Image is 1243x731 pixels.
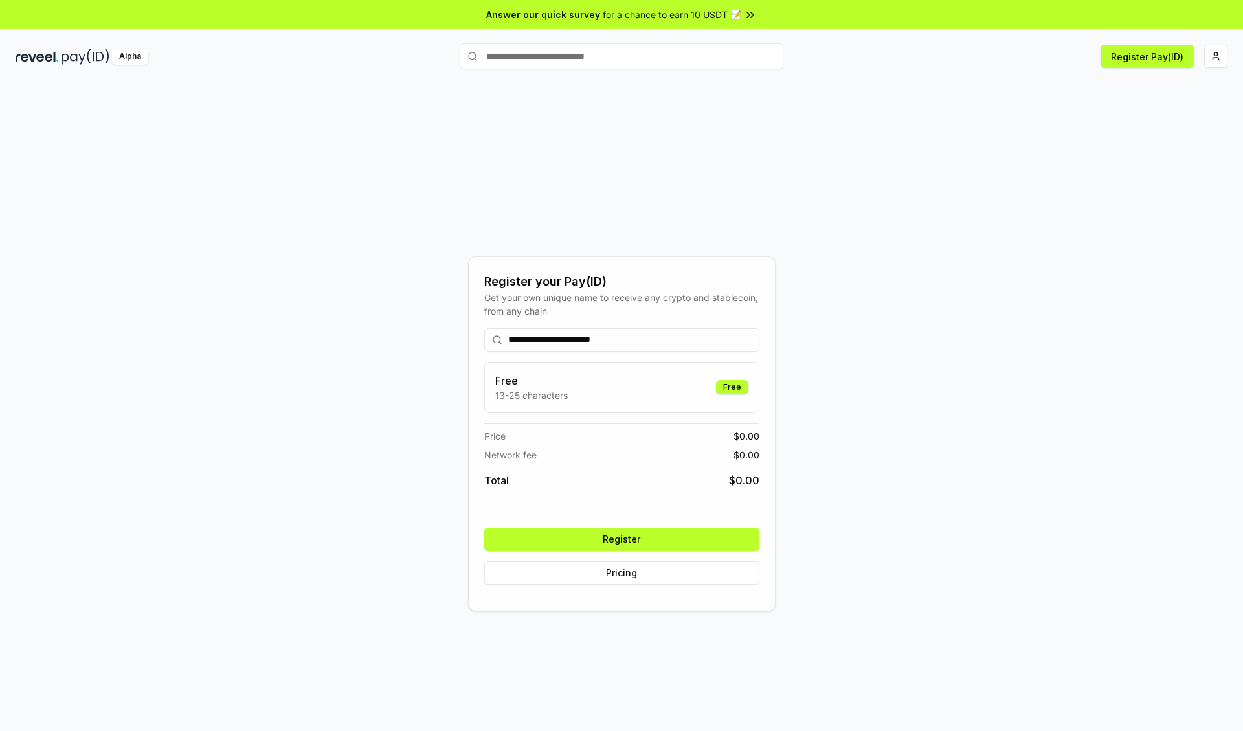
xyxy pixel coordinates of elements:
[603,8,741,21] span: for a chance to earn 10 USDT 📝
[486,8,600,21] span: Answer our quick survey
[733,429,759,443] span: $ 0.00
[484,448,537,462] span: Network fee
[16,49,59,65] img: reveel_dark
[484,528,759,551] button: Register
[733,448,759,462] span: $ 0.00
[1101,45,1194,68] button: Register Pay(ID)
[495,373,568,388] h3: Free
[484,473,509,488] span: Total
[716,380,748,394] div: Free
[484,273,759,291] div: Register your Pay(ID)
[495,388,568,402] p: 13-25 characters
[62,49,109,65] img: pay_id
[112,49,148,65] div: Alpha
[729,473,759,488] span: $ 0.00
[484,291,759,318] div: Get your own unique name to receive any crypto and stablecoin, from any chain
[484,429,506,443] span: Price
[484,561,759,585] button: Pricing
